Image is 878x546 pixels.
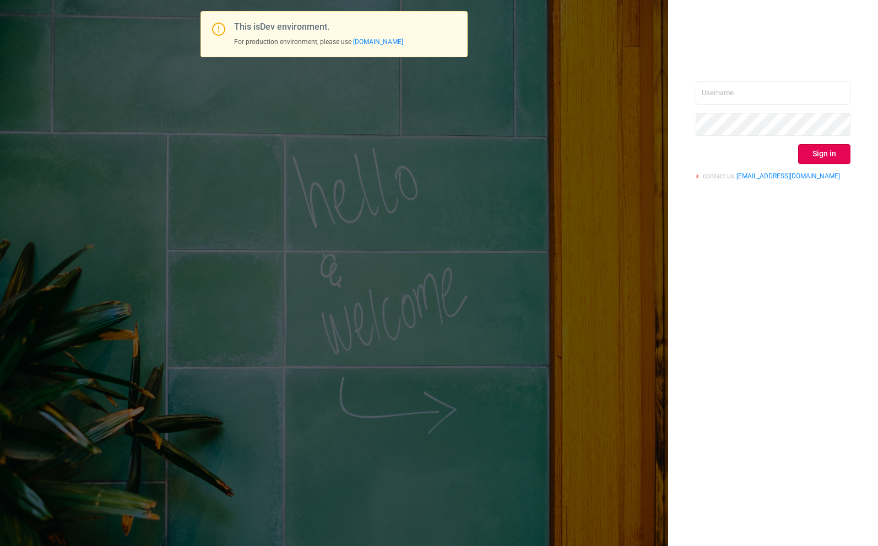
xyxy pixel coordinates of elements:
[736,172,840,180] a: [EMAIL_ADDRESS][DOMAIN_NAME]
[353,38,403,46] a: [DOMAIN_NAME]
[798,144,850,164] button: Sign in
[234,21,329,32] span: This is Dev environment.
[234,38,403,46] span: For production environment, please use
[212,23,225,36] i: icon: exclamation-circle
[703,172,734,180] span: contact us
[696,81,850,105] input: Username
